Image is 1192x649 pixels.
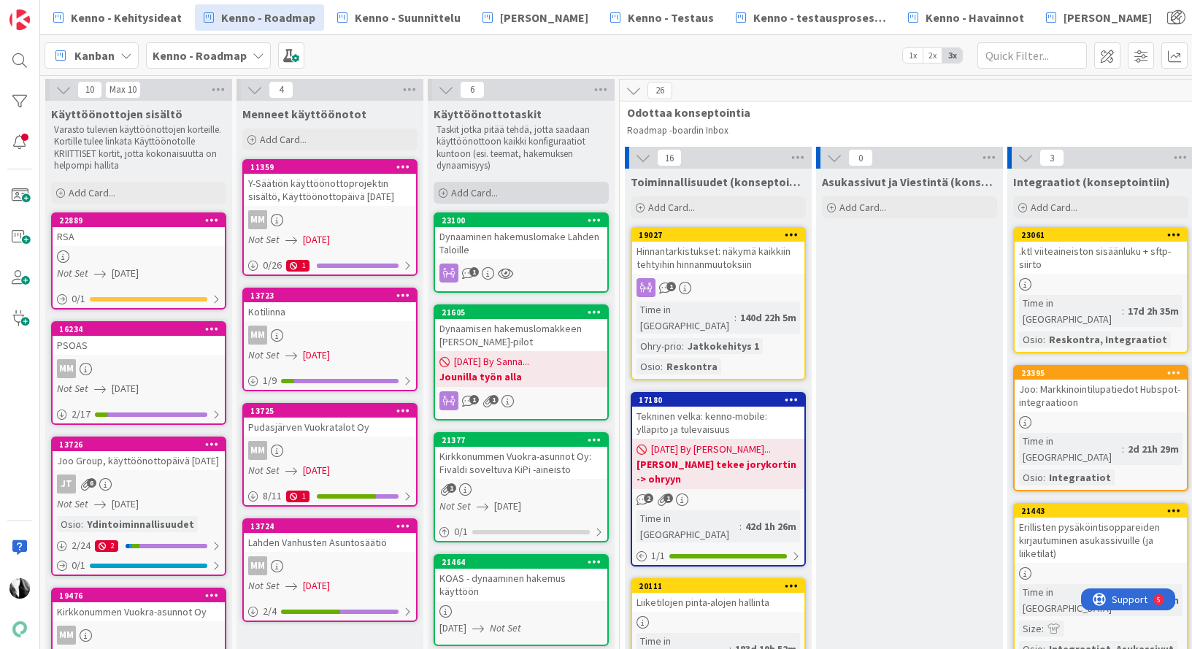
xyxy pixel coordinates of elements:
[53,556,225,575] div: 0/1
[221,9,315,26] span: Kenno - Roadmap
[1039,149,1064,166] span: 3
[639,395,804,405] div: 17180
[435,556,607,601] div: 21464KOAS - dynaaminen hakemus käyttöön
[631,174,806,189] span: Toiminnallisuudet (konseptointiin)
[1015,366,1187,412] div: 23395Joo: Markkinointilupatiedot Hubspot-integraatioon
[1021,230,1187,240] div: 23061
[664,494,673,503] span: 1
[1015,504,1187,563] div: 21443Erillisten pysäköintisoppareiden kirjautuminen asukassivuille (ja liiketilat)
[53,290,225,308] div: 0/1
[494,499,521,514] span: [DATE]
[1015,242,1187,274] div: .ktl viiteaineiston sisäänluku + sftp-siirto
[51,321,226,425] a: 16234PSOASMMNot Set[DATE]2/17
[435,214,607,259] div: 23100Dynaaminen hakemuslomake Lahden Taloille
[244,556,416,575] div: MM
[72,558,85,573] span: 0 / 1
[500,9,588,26] span: [PERSON_NAME]
[263,604,277,619] span: 2 / 4
[628,9,714,26] span: Kenno - Testaus
[244,418,416,437] div: Pudasjärven Vuokratalot Oy
[1043,469,1045,485] span: :
[1021,506,1187,516] div: 21443
[77,81,102,99] span: 10
[248,464,280,477] i: Not Set
[454,354,529,369] span: [DATE] By Sanna...
[244,520,416,552] div: 13724Lahden Vanhusten Asuntosäätiö
[434,212,609,293] a: 23100Dynaaminen hakemuslomake Lahden Taloille
[244,174,416,206] div: Y-Säätiön käyttöönottoprojektin sisältö, Käyttöönottopäivä [DATE]
[244,404,416,437] div: 13725Pudasjärven Vuokratalot Oy
[248,579,280,592] i: Not Set
[53,589,225,621] div: 19476Kirkkonummen Vuokra-asunnot Oy
[644,494,653,503] span: 2
[822,174,997,189] span: Asukassivut ja Viestintä (konseptointiin)
[244,520,416,533] div: 13724
[244,210,416,229] div: MM
[651,548,665,564] span: 1 / 1
[632,393,804,407] div: 17180
[263,258,282,273] span: 0 / 26
[1013,365,1188,491] a: 23395Joo: Markkinointilupatiedot Hubspot-integraatioonTime in [GEOGRAPHIC_DATA]:2d 21h 29mOsio:In...
[248,348,280,361] i: Not Set
[53,359,225,378] div: MM
[1015,229,1187,242] div: 23061
[442,435,607,445] div: 21377
[74,47,115,64] span: Kanban
[437,124,606,172] p: Taskit jotka pitää tehdä, jotta saadaan käyttöönottoon kaikki konfiguraatiot kuntoon (esi. teemat...
[250,406,416,416] div: 13725
[1013,174,1170,189] span: Integraatiot (konseptointiin)
[244,326,416,345] div: MM
[1037,4,1161,31] a: [PERSON_NAME]
[244,302,416,321] div: Kotilinna
[286,491,309,502] div: 1
[753,9,886,26] span: Kenno - testausprosessi/Featureflagit
[53,602,225,621] div: Kirkkonummen Vuokra-asunnot Oy
[54,124,223,172] p: Varasto tulevien käyttöönottojen korteille. Kortille tulee linkata Käyttöönotolle KRIITTISET kort...
[53,323,225,336] div: 16234
[435,319,607,351] div: Dynaamisen hakemuslomakkeen [PERSON_NAME]-pilot
[435,447,607,479] div: Kirkkonummen Vuokra-asunnot Oy: Fivaldi soveltuva KiPi -aineisto
[244,404,416,418] div: 13725
[59,439,225,450] div: 13726
[647,82,672,99] span: 26
[53,405,225,423] div: 2/17
[53,537,225,555] div: 2/242
[260,133,307,146] span: Add Card...
[244,161,416,206] div: 11359Y-Säätiön käyttöönottoprojektin sisältö, Käyttöönottopäivä [DATE]
[1019,295,1122,327] div: Time in [GEOGRAPHIC_DATA]
[923,48,942,63] span: 2x
[442,557,607,567] div: 21464
[435,523,607,541] div: 0/1
[639,230,804,240] div: 19027
[248,326,267,345] div: MM
[303,347,330,363] span: [DATE]
[59,215,225,226] div: 22889
[435,569,607,601] div: KOAS - dynaaminen hakemus käyttöön
[248,556,267,575] div: MM
[899,4,1033,31] a: Kenno - Havainnot
[1015,504,1187,518] div: 21443
[328,4,469,31] a: Kenno - Suunnittelu
[263,488,282,504] span: 8 / 11
[53,475,225,494] div: JT
[57,626,76,645] div: MM
[31,2,66,20] span: Support
[286,260,309,272] div: 1
[632,407,804,439] div: Tekninen velka: kenno-mobile: ylläpito ja tulevaisuus
[72,407,91,422] span: 2 / 17
[263,373,277,388] span: 1 / 9
[9,9,30,30] img: Visit kanbanzone.com
[632,229,804,242] div: 19027
[1042,621,1044,637] span: :
[1045,331,1171,347] div: Reskontra, Integraatiot
[355,9,461,26] span: Kenno - Suunnittelu
[631,227,806,380] a: 19027Hinnantarkistukset: näkymä kaikkiin tehtyihin hinnanmuutoksiinTime in [GEOGRAPHIC_DATA]:140d...
[53,451,225,470] div: Joo Group, käyttöönottopäivä [DATE]
[71,9,182,26] span: Kenno - Kehitysideat
[926,9,1024,26] span: Kenno - Havainnot
[51,212,226,310] a: 22889RSANot Set[DATE]0/1
[639,581,804,591] div: 20111
[1021,368,1187,378] div: 23395
[839,201,886,214] span: Add Card...
[454,524,468,539] span: 0 / 1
